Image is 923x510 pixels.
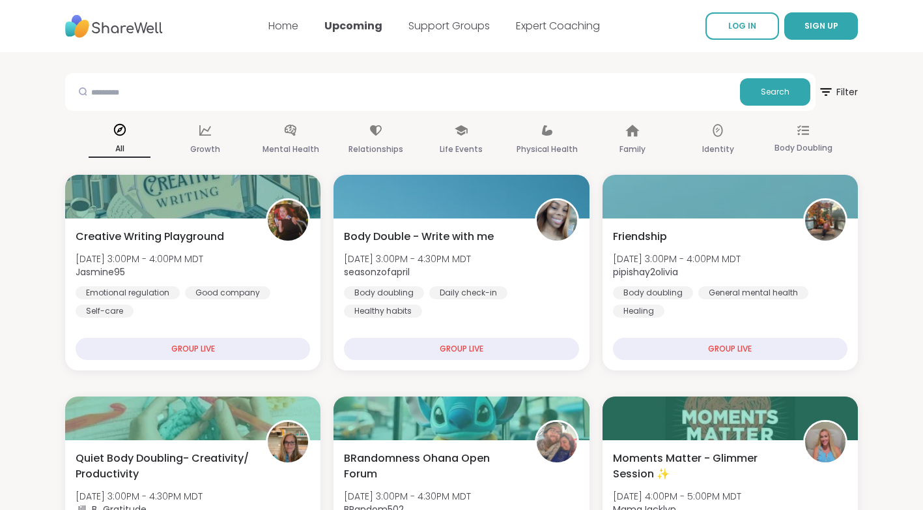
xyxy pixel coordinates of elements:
span: Quiet Body Doubling- Creativity/ Productivity [76,451,251,482]
span: [DATE] 4:00PM - 5:00PM MDT [613,490,741,503]
div: GROUP LIVE [344,338,578,360]
span: Creative Writing Playground [76,229,224,245]
span: [DATE] 3:00PM - 4:30PM MDT [344,490,471,503]
div: Healing [613,305,664,318]
div: Body doubling [613,286,693,299]
div: Healthy habits [344,305,422,318]
p: All [89,141,150,158]
a: Home [268,18,298,33]
img: pipishay2olivia [805,200,845,241]
span: BRandomness Ohana Open Forum [344,451,520,482]
a: LOG IN [705,12,779,40]
img: Jill_B_Gratitude [268,422,308,462]
span: Moments Matter - Glimmer Session ✨ [613,451,789,482]
p: Body Doubling [774,140,832,156]
span: [DATE] 3:00PM - 4:00PM MDT [613,252,741,265]
span: [DATE] 3:00PM - 4:30PM MDT [344,252,471,265]
button: SIGN UP [784,12,858,40]
b: Jasmine95 [76,265,125,278]
span: LOG IN [728,20,756,31]
a: Support Groups [408,18,490,33]
span: Friendship [613,229,667,245]
div: GROUP LIVE [76,338,310,360]
a: Expert Coaching [516,18,600,33]
button: Search [740,78,810,106]
img: Jasmine95 [268,200,308,241]
span: SIGN UP [804,20,838,31]
div: Daily check-in [429,286,507,299]
a: Upcoming [324,18,382,33]
p: Growth [190,142,220,157]
div: General mental health [698,286,808,299]
span: Search [761,86,789,98]
div: Good company [185,286,270,299]
b: seasonzofapril [344,265,410,278]
span: [DATE] 3:00PM - 4:00PM MDT [76,252,203,265]
button: Filter [818,73,858,111]
b: pipishay2olivia [613,265,678,278]
p: Physical Health [517,142,578,157]
span: [DATE] 3:00PM - 4:30PM MDT [76,490,203,503]
span: Body Double - Write with me [344,229,494,245]
img: BRandom502 [537,422,577,462]
div: Self-care [76,305,134,318]
span: Filter [818,76,858,108]
p: Family [619,142,646,157]
p: Mental Health [263,142,319,157]
p: Life Events [440,142,483,157]
div: Emotional regulation [76,286,180,299]
img: ShareWell Nav Logo [65,8,163,44]
div: GROUP LIVE [613,338,847,360]
img: MamaJacklyn [805,422,845,462]
img: seasonzofapril [537,200,577,241]
p: Relationships [348,142,403,157]
p: Identity [702,142,734,157]
div: Body doubling [344,286,424,299]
